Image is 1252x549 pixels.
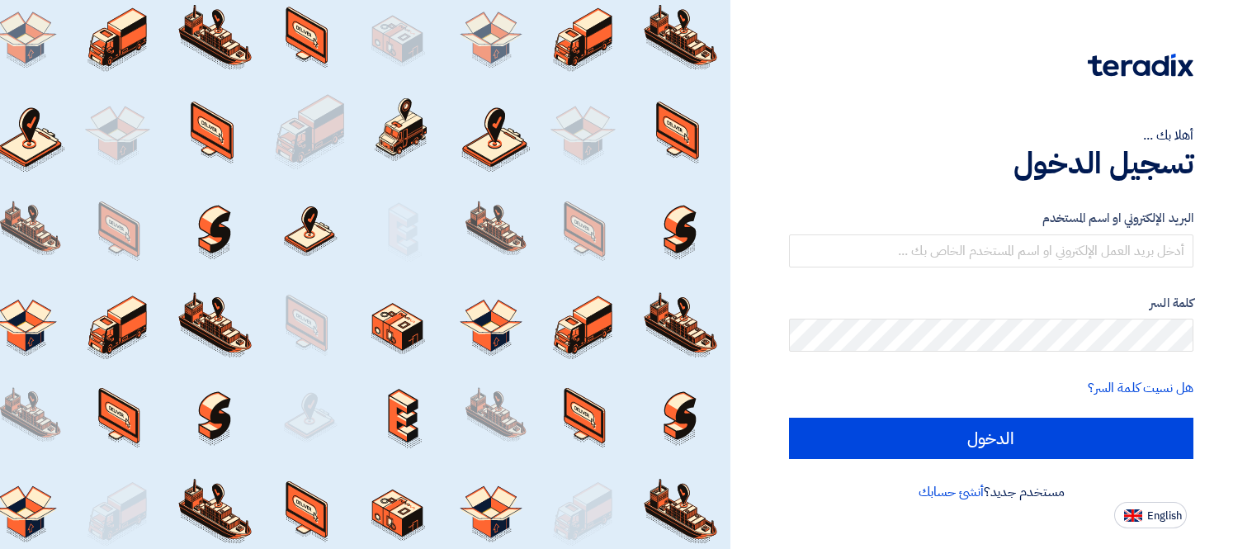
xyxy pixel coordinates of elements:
div: أهلا بك ... [789,125,1193,145]
div: مستخدم جديد؟ [789,482,1193,502]
label: البريد الإلكتروني او اسم المستخدم [789,209,1193,228]
button: English [1114,502,1187,528]
label: كلمة السر [789,294,1193,313]
input: الدخول [789,418,1193,459]
a: أنشئ حسابك [919,482,984,502]
h1: تسجيل الدخول [789,145,1193,182]
img: Teradix logo [1088,54,1193,77]
img: en-US.png [1124,509,1142,522]
a: هل نسيت كلمة السر؟ [1088,378,1193,398]
input: أدخل بريد العمل الإلكتروني او اسم المستخدم الخاص بك ... [789,234,1193,267]
span: English [1147,510,1182,522]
